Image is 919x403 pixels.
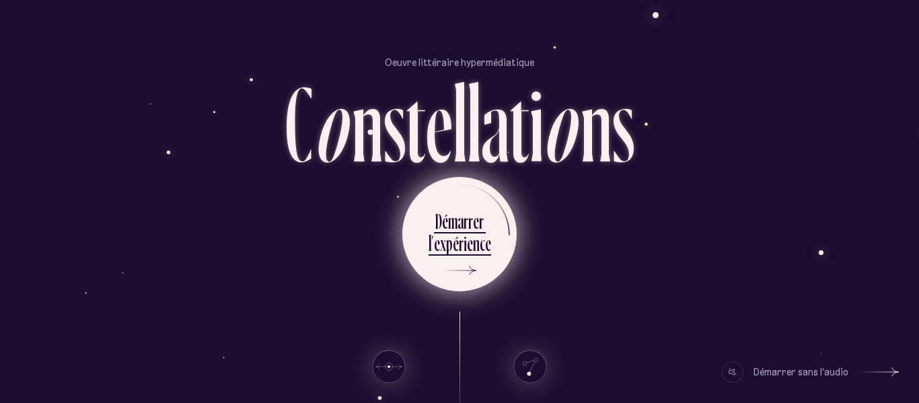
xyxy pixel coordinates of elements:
[442,208,448,234] div: é
[473,208,479,234] div: e
[285,69,313,176] div: C
[434,230,440,256] div: e
[542,69,581,176] div: o
[457,208,464,234] div: a
[383,69,406,176] div: s
[429,230,431,256] div: l
[431,230,434,256] div: ’
[481,69,509,176] div: a
[722,361,899,383] button: Démarrer sans l’audio
[479,208,484,234] div: r
[385,56,534,69] p: Oeuvre littéraire hypermédiatique
[464,208,468,234] div: r
[453,230,459,256] div: é
[612,69,634,176] div: s
[509,69,529,176] div: t
[473,230,480,256] div: n
[435,208,442,234] div: D
[448,208,457,234] div: m
[352,69,383,176] div: n
[467,230,473,256] div: e
[406,69,426,176] div: t
[464,230,467,256] div: i
[402,177,517,291] button: Démarrerl’expérience
[446,230,453,256] div: p
[485,230,491,256] div: e
[426,69,453,176] div: e
[313,69,352,176] div: o
[467,69,481,176] div: l
[529,69,544,176] div: i
[753,361,848,383] div: Démarrer sans l’audio
[453,69,467,176] div: l
[468,208,473,234] div: r
[480,230,485,256] div: c
[581,69,612,176] div: n
[440,230,446,256] div: x
[459,230,464,256] div: r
